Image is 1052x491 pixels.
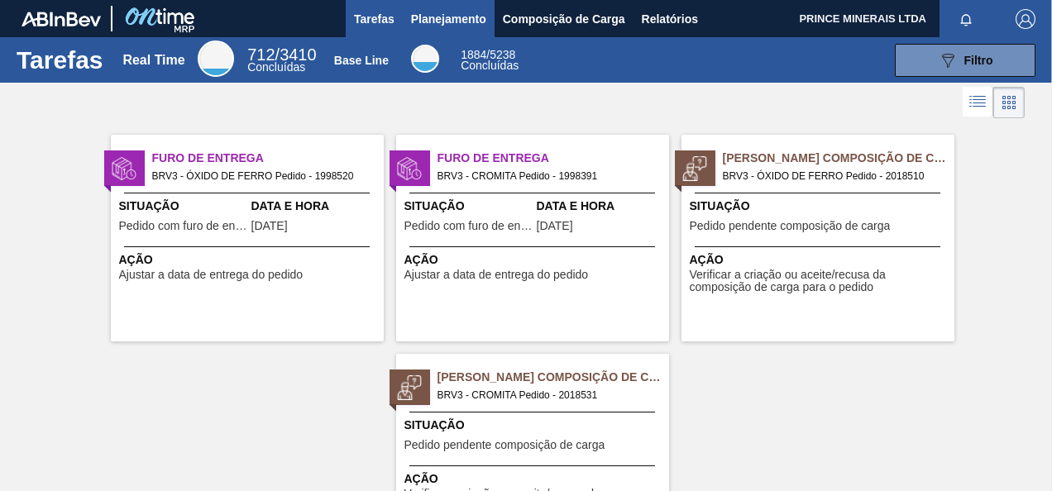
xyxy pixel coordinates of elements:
[723,150,954,167] span: Pedido Aguardando Composição de Carga
[354,9,394,29] span: Tarefas
[17,50,103,69] h1: Tarefas
[112,156,136,181] img: status
[537,198,665,215] span: Data e Hora
[404,251,665,269] span: Ação
[461,50,519,71] div: Base Line
[537,220,573,232] span: 22/08/2025,
[940,7,992,31] button: Notificações
[1016,9,1035,29] img: Logout
[404,470,665,488] span: Ação
[690,251,950,269] span: Ação
[404,269,589,281] span: Ajustar a data de entrega do pedido
[723,167,941,185] span: BRV3 - ÓXIDO DE FERRO Pedido - 2018510
[404,198,533,215] span: Situação
[690,269,950,294] span: Verificar a criação ou aceite/recusa da composição de carga para o pedido
[251,198,380,215] span: Data e Hora
[119,269,304,281] span: Ajustar a data de entrega do pedido
[247,48,316,73] div: Real Time
[251,220,288,232] span: 22/08/2025,
[334,54,389,67] div: Base Line
[152,167,371,185] span: BRV3 - ÓXIDO DE FERRO Pedido - 1998520
[993,87,1025,118] div: Visão em Cards
[152,150,384,167] span: Furo de Entrega
[503,9,625,29] span: Composição de Carga
[247,45,316,64] span: / 3410
[247,45,275,64] span: 712
[438,150,669,167] span: Furo de Entrega
[438,369,669,386] span: Pedido Aguardando Composição de Carga
[682,156,707,181] img: status
[404,220,533,232] span: Pedido com furo de entrega
[119,251,380,269] span: Ação
[964,54,993,67] span: Filtro
[404,439,605,451] span: Pedido pendente composição de carga
[411,9,486,29] span: Planejamento
[461,59,519,72] span: Concluídas
[122,53,184,68] div: Real Time
[22,12,101,26] img: TNhmsLtSVTkK8tSr43FrP2fwEKptu5GPRR3wAAAABJRU5ErkJggg==
[963,87,993,118] div: Visão em Lista
[690,198,950,215] span: Situação
[461,48,515,61] span: / 5238
[119,198,247,215] span: Situação
[411,45,439,73] div: Base Line
[895,44,1035,77] button: Filtro
[461,48,486,61] span: 1884
[404,417,665,434] span: Situação
[397,375,422,400] img: status
[198,41,234,77] div: Real Time
[397,156,422,181] img: status
[438,386,656,404] span: BRV3 - CROMITA Pedido - 2018531
[438,167,656,185] span: BRV3 - CROMITA Pedido - 1998391
[247,60,305,74] span: Concluídas
[119,220,247,232] span: Pedido com furo de entrega
[690,220,891,232] span: Pedido pendente composição de carga
[642,9,698,29] span: Relatórios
